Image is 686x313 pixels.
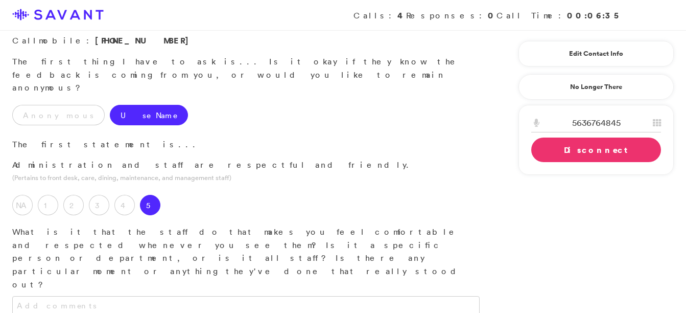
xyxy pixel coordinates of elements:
[38,195,58,215] label: 1
[89,195,109,215] label: 3
[531,46,661,62] a: Edit Contact Info
[12,195,33,215] label: NA
[518,74,674,100] a: No Longer There
[12,226,480,291] p: What is it that the staff do that makes you feel comfortable and respected whenever you see them?...
[12,173,480,183] p: (Pertains to front desk, care, dining, maintenance, and management staff)
[12,34,480,48] p: Call :
[39,35,86,46] span: mobile
[531,138,661,162] a: Disconnect
[12,138,480,151] p: The first statement is...
[567,10,623,21] strong: 00:06:35
[114,195,135,215] label: 4
[397,10,406,21] strong: 4
[63,195,84,215] label: 2
[12,55,480,95] p: The first thing I have to ask is... Is it okay if they know the feedback is coming from you, or w...
[12,105,105,125] label: Anonymous
[488,10,496,21] strong: 0
[95,35,194,46] span: [PHONE_NUMBER]
[110,105,188,125] label: Use Name
[12,159,480,172] p: Administration and staff are respectful and friendly.
[140,195,160,215] label: 5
